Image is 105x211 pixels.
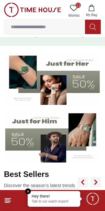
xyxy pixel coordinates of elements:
span: My Bag [83,12,100,17]
span: Wishlist [66,13,82,18]
div: Chat Widget [86,192,100,206]
a: 11Wishlist [66,3,82,19]
em: Close tooltip [25,188,31,194]
p: Discover the season’s latest trends with our newest drops [4,182,77,195]
button: My Bag [82,3,101,19]
img: ... [4,3,61,17]
span: 11 [75,3,81,8]
img: Men's Watches Banner [5,110,100,163]
img: Women's Watches Banner [5,52,100,105]
h2: Best Sellers [4,169,77,180]
div: Hey there! [32,194,76,199]
p: Talk to our watch expert! [32,200,76,204]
